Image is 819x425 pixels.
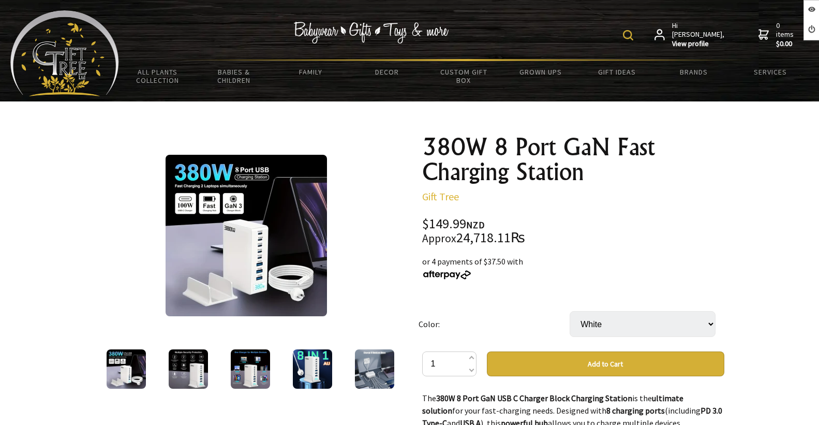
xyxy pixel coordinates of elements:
small: Approx [422,231,456,245]
a: Services [732,61,809,83]
a: Brands [656,61,732,83]
td: Color: [419,297,570,351]
span: 0 items [776,21,796,49]
a: Gift Tree [422,190,459,203]
img: 380W 8 Port GaN Fast Charging Station [231,349,270,389]
img: 380W 8 Port GaN Fast Charging Station [355,349,394,389]
span: Hi [PERSON_NAME], [672,21,725,49]
h1: 380W 8 Port GaN Fast Charging Station [422,135,724,184]
a: All Plants Collection [119,61,196,91]
span: NZD [466,219,485,231]
a: Hi [PERSON_NAME],View profile [654,21,725,49]
button: Add to Cart [487,351,724,376]
strong: 380W 8 Port GaN USB C Charger Block Charging Station [436,393,632,403]
img: product search [623,30,633,40]
a: Family [272,61,349,83]
img: Afterpay [422,270,472,280]
a: Decor [349,61,425,83]
a: Babies & Children [196,61,272,91]
img: 380W 8 Port GaN Fast Charging Station [166,155,327,316]
img: Babywear - Gifts - Toys & more [293,22,449,43]
a: Gift Ideas [579,61,656,83]
strong: $0.00 [776,39,796,49]
img: 380W 8 Port GaN Fast Charging Station [169,349,208,389]
img: 380W 8 Port GaN Fast Charging Station [107,349,146,389]
div: $149.99 24,718.11₨ [422,217,724,245]
img: Babyware - Gifts - Toys and more... [10,10,119,96]
strong: View profile [672,39,725,49]
a: Custom Gift Box [425,61,502,91]
a: 0 items$0.00 [758,21,796,49]
a: Grown Ups [502,61,579,83]
strong: 8 charging ports [606,405,665,416]
div: or 4 payments of $37.50 with [422,255,724,280]
img: 380W 8 Port GaN Fast Charging Station [293,349,332,389]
